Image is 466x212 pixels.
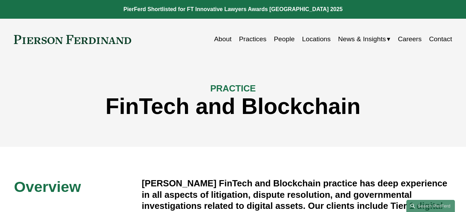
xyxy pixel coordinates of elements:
a: Locations [302,33,331,46]
span: News & Insights [338,33,386,45]
a: folder dropdown [338,33,390,46]
a: Search this site [406,200,455,212]
a: Practices [239,33,266,46]
span: Overview [14,178,81,195]
a: Careers [398,33,422,46]
h1: FinTech and Blockchain [14,94,452,120]
a: About [214,33,231,46]
a: People [274,33,295,46]
a: Contact [429,33,452,46]
span: PRACTICE [210,83,256,93]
